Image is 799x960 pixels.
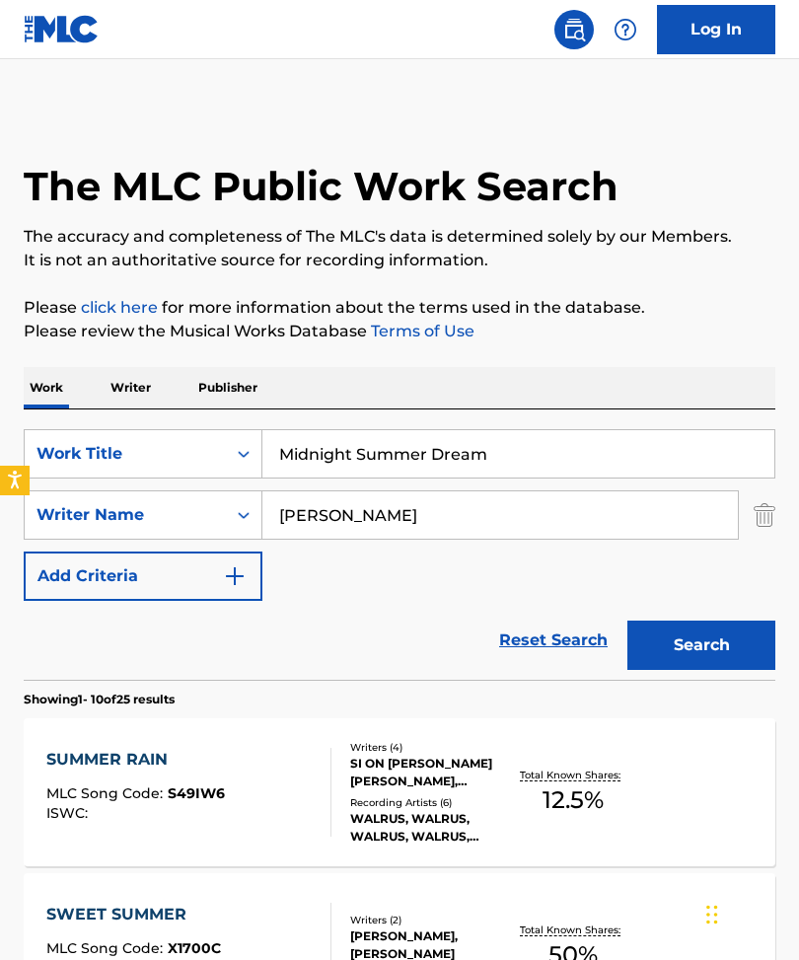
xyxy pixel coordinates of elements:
p: Please review the Musical Works Database [24,320,775,343]
iframe: Chat Widget [700,865,799,960]
img: help [614,18,637,41]
form: Search Form [24,429,775,680]
a: Log In [657,5,775,54]
a: Public Search [554,10,594,49]
iframe: Resource Center [744,637,799,800]
button: Search [627,621,775,670]
div: SUMMER RAIN [46,748,225,772]
img: search [562,18,586,41]
img: 9d2ae6d4665cec9f34b9.svg [223,564,247,588]
p: Publisher [192,367,263,408]
span: 12.5 % [543,782,604,818]
p: Please for more information about the terms used in the database. [24,296,775,320]
button: Add Criteria [24,552,262,601]
a: Reset Search [489,619,617,662]
span: S49IW6 [168,784,225,802]
span: X1700C [168,939,221,957]
span: ISWC : [46,804,93,822]
p: Showing 1 - 10 of 25 results [24,691,175,708]
p: Total Known Shares: [520,768,625,782]
p: The accuracy and completeness of The MLC's data is determined solely by our Members. [24,225,775,249]
h1: The MLC Public Work Search [24,162,618,211]
div: Drag [706,885,718,944]
p: It is not an authoritative source for recording information. [24,249,775,272]
img: MLC Logo [24,15,100,43]
div: Writers ( 2 ) [350,913,510,927]
span: MLC Song Code : [46,784,168,802]
div: Writers ( 4 ) [350,740,510,755]
p: Writer [105,367,157,408]
div: Help [606,10,645,49]
div: SWEET SUMMER [46,903,221,926]
a: Terms of Use [367,322,474,340]
p: Work [24,367,69,408]
a: SUMMER RAINMLC Song Code:S49IW6ISWC:Writers (4)SI ON [PERSON_NAME] [PERSON_NAME], [PERSON_NAME] [... [24,718,775,866]
span: MLC Song Code : [46,939,168,957]
img: Delete Criterion [754,490,775,540]
div: SI ON [PERSON_NAME] [PERSON_NAME], [PERSON_NAME] [PERSON_NAME] BUM [PERSON_NAME] [350,755,510,790]
div: Recording Artists ( 6 ) [350,795,510,810]
p: Total Known Shares: [520,923,625,937]
a: click here [81,298,158,317]
div: Writer Name [36,503,214,527]
div: Work Title [36,442,214,466]
div: WALRUS, WALRUS, WALRUS, WALRUS, WALRUS [350,810,510,846]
